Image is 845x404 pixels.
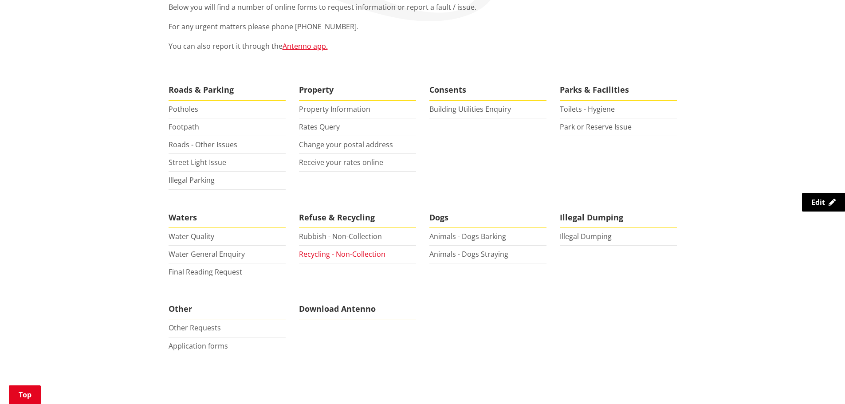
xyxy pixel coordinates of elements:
a: Top [9,385,41,404]
span: Dogs [429,208,546,228]
span: Other [169,299,286,319]
a: Potholes [169,104,198,114]
a: Illegal Parking [169,175,215,185]
a: Building Utilities Enquiry [429,104,511,114]
span: Edit [811,197,825,207]
p: Below you will find a number of online forms to request information or report a fault / issue. [169,2,677,12]
span: Download Antenno [299,299,416,319]
a: Animals - Dogs Barking [429,231,506,241]
span: Parks & Facilities [560,80,677,100]
a: Park or Reserve Issue [560,122,632,132]
span: Roads & Parking [169,80,286,100]
a: Animals - Dogs Straying [429,249,508,259]
a: Street Light Issue [169,157,226,167]
a: Other Requests [169,323,221,333]
span: Consents [429,80,546,100]
a: Roads - Other Issues [169,140,237,149]
a: Antenno app. [283,41,328,51]
p: For any urgent matters please phone [PHONE_NUMBER]. [169,21,677,32]
a: Property Information [299,104,370,114]
p: You can also report it through the [169,41,677,51]
a: Toilets - Hygiene [560,104,615,114]
a: Edit [802,193,845,212]
span: Waters [169,208,286,228]
a: Change your postal address [299,140,393,149]
a: Final Reading Request [169,267,242,277]
iframe: Messenger Launcher [804,367,836,399]
a: Receive your rates online [299,157,383,167]
a: Water General Enquiry [169,249,245,259]
span: Refuse & Recycling [299,208,416,228]
a: Illegal Dumping [560,231,612,241]
a: Water Quality [169,231,214,241]
a: Application forms [169,341,228,351]
a: Rates Query [299,122,340,132]
a: Recycling - Non-Collection [299,249,385,259]
span: Illegal Dumping [560,208,677,228]
a: Rubbish - Non-Collection [299,231,382,241]
a: Footpath [169,122,199,132]
span: Property [299,80,416,100]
